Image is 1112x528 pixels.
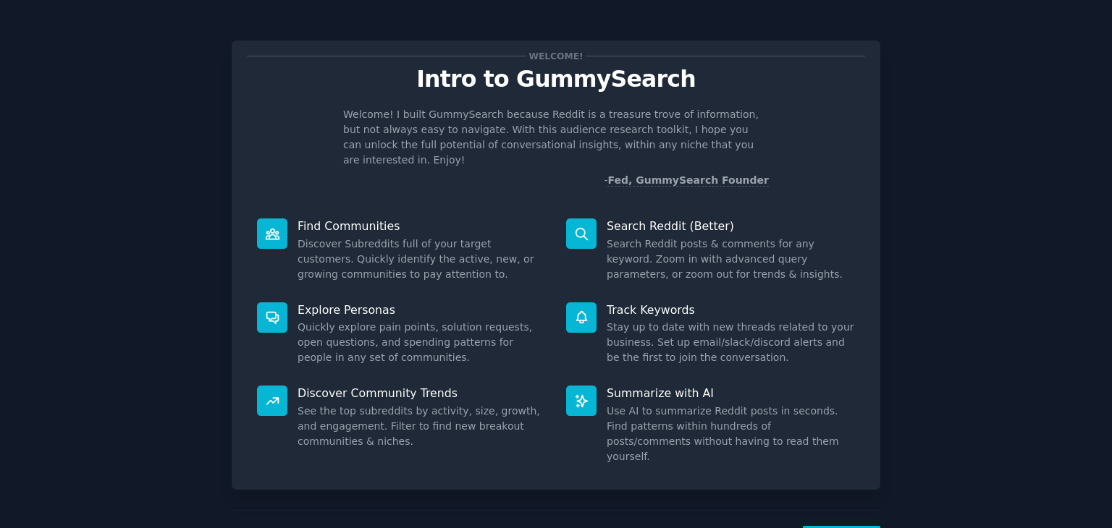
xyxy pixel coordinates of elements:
[298,218,546,234] p: Find Communities
[298,386,546,401] p: Discover Community Trends
[247,67,865,92] p: Intro to GummySearch
[607,218,855,234] p: Search Reddit (Better)
[298,320,546,365] dd: Quickly explore pain points, solution requests, open questions, and spending patterns for people ...
[607,320,855,365] dd: Stay up to date with new threads related to your business. Set up email/slack/discord alerts and ...
[298,302,546,318] p: Explore Personas
[343,107,769,168] p: Welcome! I built GummySearch because Reddit is a treasure trove of information, but not always ea...
[607,302,855,318] p: Track Keywords
[607,386,855,401] p: Summarize with AI
[298,237,546,282] dd: Discover Subreddits full of your target customers. Quickly identify the active, new, or growing c...
[604,173,769,188] div: -
[298,404,546,449] dd: See the top subreddits by activity, size, growth, and engagement. Filter to find new breakout com...
[607,404,855,464] dd: Use AI to summarize Reddit posts in seconds. Find patterns within hundreds of posts/comments with...
[526,48,586,64] span: Welcome!
[607,174,769,187] a: Fed, GummySearch Founder
[607,237,855,282] dd: Search Reddit posts & comments for any keyword. Zoom in with advanced query parameters, or zoom o...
